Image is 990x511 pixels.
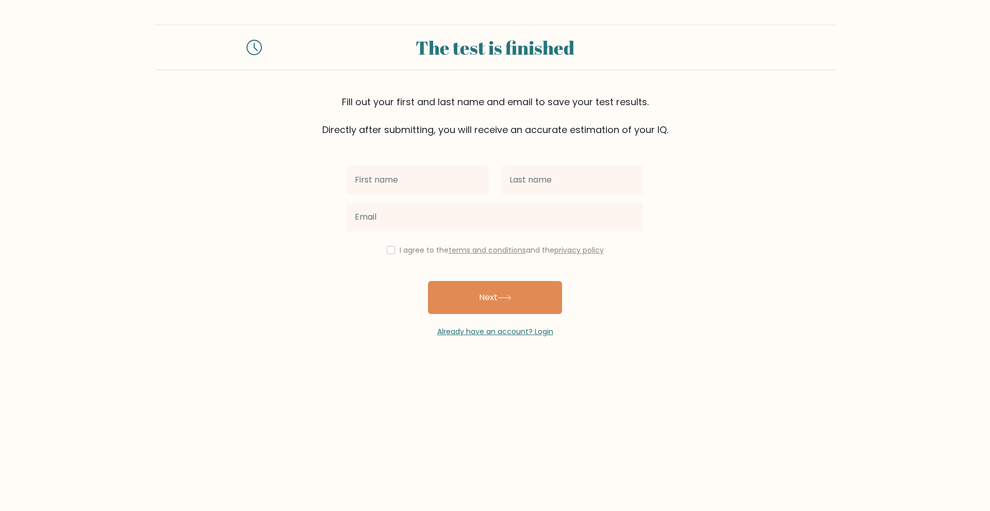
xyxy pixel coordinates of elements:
[428,281,562,314] button: Next
[501,166,643,194] input: Last name
[554,245,604,255] a: privacy policy
[346,166,489,194] input: First name
[437,326,553,337] a: Already have an account? Login
[400,245,604,255] label: I agree to the and the
[155,95,835,137] div: Fill out your first and last name and email to save your test results. Directly after submitting,...
[449,245,526,255] a: terms and conditions
[274,34,716,61] div: The test is finished
[346,203,643,232] input: Email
